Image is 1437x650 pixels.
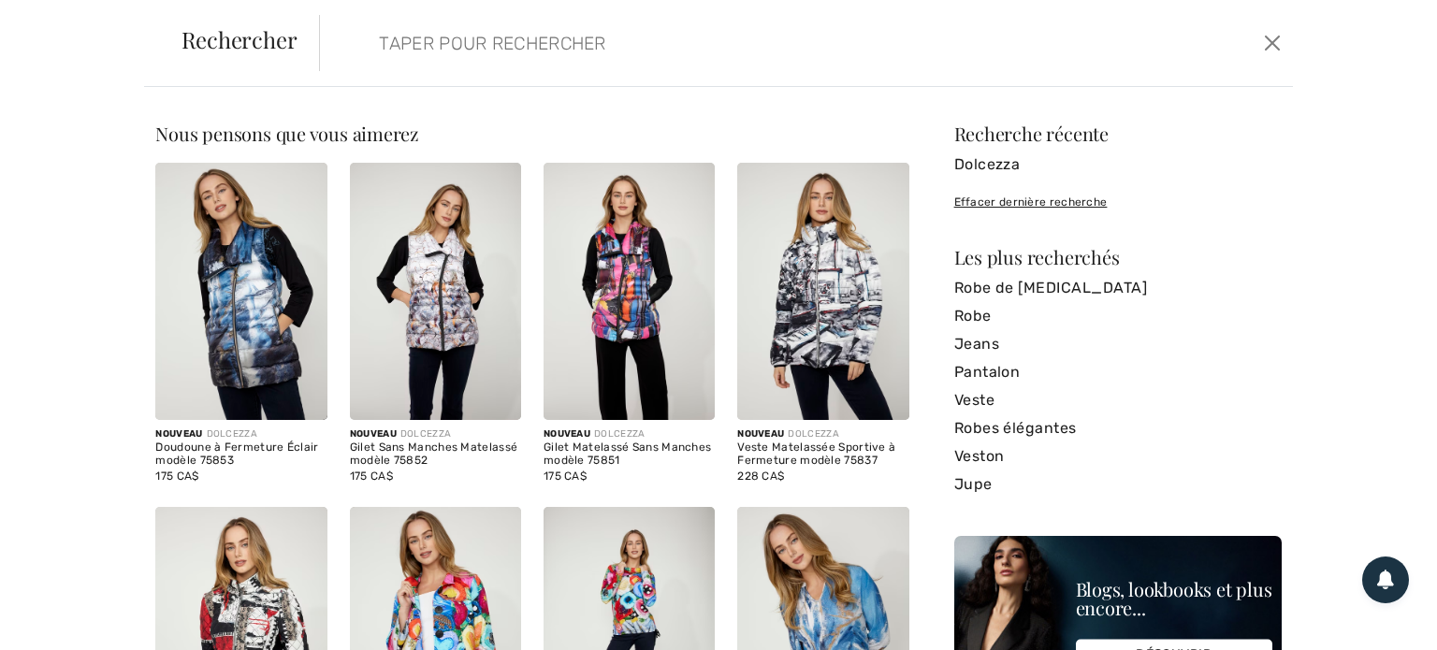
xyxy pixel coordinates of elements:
[954,151,1282,179] a: Dolcezza
[737,427,908,441] div: DOLCEZZA
[350,163,521,420] img: Gilet Sans Manches Matelassé modèle 75852. As sample
[350,428,397,440] span: Nouveau
[350,427,521,441] div: DOLCEZZA
[954,124,1282,143] div: Recherche récente
[954,302,1282,330] a: Robe
[155,428,202,440] span: Nouveau
[350,441,521,468] div: Gilet Sans Manches Matelassé modèle 75852
[954,386,1282,414] a: Veste
[350,469,393,483] span: 175 CA$
[181,28,298,51] span: Rechercher
[737,163,908,420] img: Veste Matelassée Sportive à Fermeture modèle 75837. As sample
[737,441,908,468] div: Veste Matelassée Sportive à Fermeture modèle 75837
[737,428,784,440] span: Nouveau
[954,358,1282,386] a: Pantalon
[365,15,1035,71] input: TAPER POUR RECHERCHER
[954,442,1282,470] a: Veston
[155,427,327,441] div: DOLCEZZA
[544,441,715,468] div: Gilet Matelassé Sans Manches modèle 75851
[954,194,1282,210] div: Effacer dernière recherche
[155,163,327,420] img: Doudoune à Fermeture Éclair modèle 75853. As sample
[954,248,1282,267] div: Les plus recherchés
[155,121,419,146] span: Nous pensons que vous aimerez
[954,414,1282,442] a: Robes élégantes
[544,163,715,420] img: Gilet Matelassé Sans Manches modèle 75851. As sample
[155,441,327,468] div: Doudoune à Fermeture Éclair modèle 75853
[737,469,784,483] span: 228 CA$
[954,330,1282,358] a: Jeans
[954,470,1282,498] a: Jupe
[544,428,590,440] span: Nouveau
[544,469,587,483] span: 175 CA$
[1258,28,1285,58] button: Ferme
[1076,580,1272,617] div: Blogs, lookbooks et plus encore...
[42,13,80,30] span: Aide
[954,274,1282,302] a: Robe de [MEDICAL_DATA]
[155,469,198,483] span: 175 CA$
[544,427,715,441] div: DOLCEZZA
